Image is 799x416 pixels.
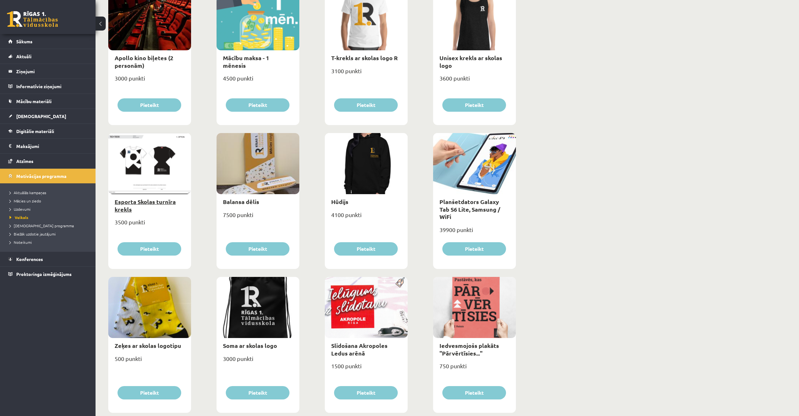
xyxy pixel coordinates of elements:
[115,198,176,213] a: Esporta Skolas turnīra krekls
[16,98,52,104] span: Mācību materiāli
[16,256,43,262] span: Konferences
[223,342,277,349] a: Soma ar skolas logo
[8,139,88,153] a: Maksājumi
[442,242,506,256] button: Pieteikt
[16,53,32,59] span: Aktuāli
[10,223,89,229] a: [DEMOGRAPHIC_DATA] programma
[217,353,299,369] div: 3000 punkti
[393,277,408,288] img: Populāra prece
[16,113,66,119] span: [DEMOGRAPHIC_DATA]
[16,139,88,153] legend: Maksājumi
[433,73,516,89] div: 3600 punkti
[10,231,56,236] span: Biežāk uzdotie jautājumi
[118,98,181,112] button: Pieteikt
[16,79,88,94] legend: Informatīvie ziņojumi
[10,198,89,204] a: Mācies un ziedo
[223,198,259,205] a: Balansa dēlis
[439,54,502,69] a: Unisex krekls ar skolas logo
[334,242,398,256] button: Pieteikt
[108,217,191,233] div: 3500 punkti
[8,169,88,183] a: Motivācijas programma
[8,64,88,79] a: Ziņojumi
[108,353,191,369] div: 500 punkti
[8,124,88,138] a: Digitālie materiāli
[217,73,299,89] div: 4500 punkti
[10,207,31,212] span: Uzdevumi
[10,231,89,237] a: Biežāk uzdotie jautājumi
[16,271,72,277] span: Proktoringa izmēģinājums
[16,173,67,179] span: Motivācijas programma
[10,206,89,212] a: Uzdevumi
[8,154,88,168] a: Atzīmes
[10,190,89,195] a: Aktuālās kampaņas
[223,54,269,69] a: Mācību maksa - 1 mēnesis
[8,252,88,266] a: Konferences
[10,240,32,245] span: Noteikumi
[10,190,46,195] span: Aktuālās kampaņas
[226,242,289,256] button: Pieteikt
[433,361,516,377] div: 750 punkti
[10,215,89,220] a: Veikals
[118,386,181,399] button: Pieteikt
[325,66,408,81] div: 3100 punkti
[226,98,289,112] button: Pieteikt
[115,342,181,349] a: Zeķes ar skolas logotipu
[331,342,388,356] a: Slidošana Akropoles Ledus arēnā
[442,98,506,112] button: Pieteikt
[10,223,74,228] span: [DEMOGRAPHIC_DATA] programma
[439,342,499,356] a: Iedvesmojošs plakāts "Pārvērtīsies..."
[7,11,58,27] a: Rīgas 1. Tālmācības vidusskola
[334,98,398,112] button: Pieteikt
[10,215,28,220] span: Veikals
[433,224,516,240] div: 39900 punkti
[439,198,500,220] a: Planšetdators Galaxy Tab S6 Lite, Samsung / WiFi
[8,94,88,109] a: Mācību materiāli
[16,39,32,44] span: Sākums
[8,79,88,94] a: Informatīvie ziņojumi
[331,54,398,61] a: T-krekls ar skolas logo R
[8,267,88,281] a: Proktoringa izmēģinājums
[108,73,191,89] div: 3000 punkti
[115,54,173,69] a: Apollo kino biļetes (2 personām)
[118,242,181,256] button: Pieteikt
[8,34,88,49] a: Sākums
[217,209,299,225] div: 7500 punkti
[16,158,33,164] span: Atzīmes
[325,361,408,377] div: 1500 punkti
[16,64,88,79] legend: Ziņojumi
[8,109,88,123] a: [DEMOGRAPHIC_DATA]
[16,128,54,134] span: Digitālie materiāli
[325,209,408,225] div: 4100 punkti
[10,239,89,245] a: Noteikumi
[331,198,348,205] a: Hūdijs
[442,386,506,399] button: Pieteikt
[10,198,41,203] span: Mācies un ziedo
[334,386,398,399] button: Pieteikt
[8,49,88,64] a: Aktuāli
[226,386,289,399] button: Pieteikt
